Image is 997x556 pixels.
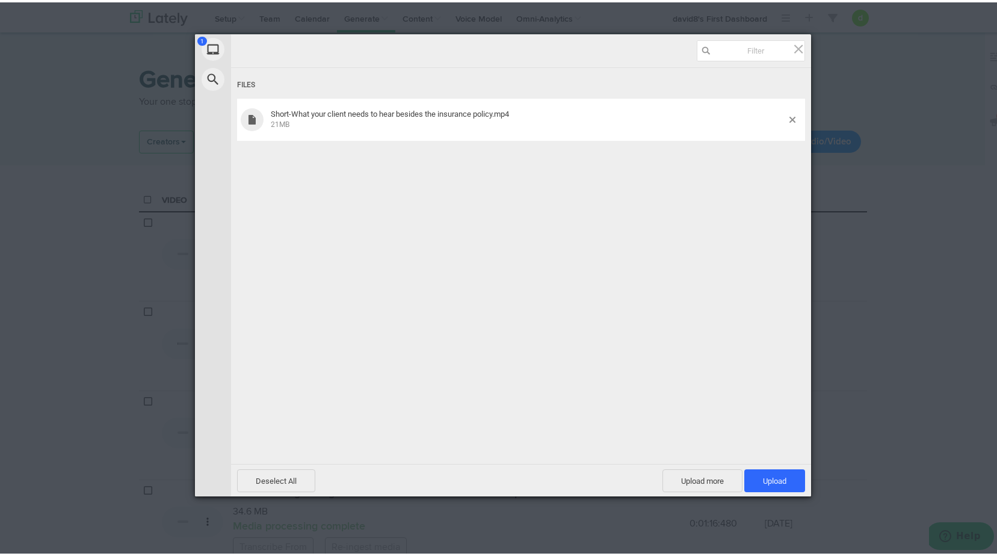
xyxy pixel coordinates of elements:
span: Upload [763,474,786,483]
span: Upload more [662,467,742,490]
span: Deselect All [237,467,315,490]
input: Filter [697,38,805,59]
span: Upload [744,467,805,490]
div: My Device [195,32,339,62]
div: Files [237,72,805,94]
div: Web Search [195,62,339,92]
span: Help [27,8,52,19]
span: 21MB [271,118,289,126]
span: Short-What your client needs to hear besides the insurance policy.mp4 [271,107,509,116]
span: 1 [197,34,207,43]
span: Click here or hit ESC to close picker [792,40,805,53]
div: Short-What your client needs to hear besides the insurance policy.mp4 [267,107,789,127]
